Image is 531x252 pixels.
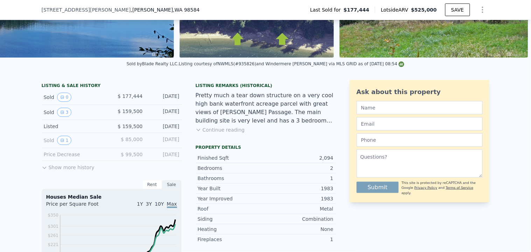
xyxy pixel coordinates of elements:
[266,165,334,172] div: 2
[131,6,200,13] span: , [PERSON_NAME]
[198,215,266,223] div: Siding
[198,236,266,243] div: Fireplaces
[266,215,334,223] div: Combination
[118,93,142,99] span: $ 177,444
[46,193,177,200] div: Houses Median Sale
[167,201,177,208] span: Max
[198,195,266,202] div: Year Improved
[411,7,437,13] span: $525,000
[121,152,142,157] span: $ 99,500
[155,201,164,207] span: 10Y
[148,93,180,102] div: [DATE]
[42,161,95,171] button: Show more history
[401,180,482,195] div: This site is protected by reCAPTCHA and the Google and apply.
[121,137,142,142] span: $ 85,000
[476,3,490,17] button: Show Options
[44,93,106,102] div: Sold
[137,201,143,207] span: 1Y
[196,145,336,150] div: Property details
[445,4,470,16] button: SAVE
[42,6,131,13] span: [STREET_ADDRESS][PERSON_NAME]
[414,186,437,190] a: Privacy Policy
[198,165,266,172] div: Bedrooms
[266,175,334,182] div: 1
[344,6,370,13] span: $177,444
[399,61,404,67] img: NWMLS Logo
[266,195,334,202] div: 1983
[357,133,483,147] input: Phone
[148,108,180,117] div: [DATE]
[198,154,266,161] div: Finished Sqft
[148,136,180,145] div: [DATE]
[381,6,411,13] span: Lotside ARV
[48,242,58,247] tspan: $221
[310,6,344,13] span: Last Sold for
[118,124,142,129] span: $ 159,500
[48,224,58,229] tspan: $301
[148,123,180,130] div: [DATE]
[127,61,179,66] div: Sold by Blade Realty LLC .
[266,236,334,243] div: 1
[357,117,483,131] input: Email
[198,205,266,212] div: Roof
[48,213,58,218] tspan: $350
[196,91,336,125] div: Pretty much a tear down structure on a very cool high bank waterfront acreage parcel with great v...
[198,226,266,233] div: Heating
[446,186,474,190] a: Terms of Service
[57,93,72,102] button: View historical data
[57,108,72,117] button: View historical data
[118,108,142,114] span: $ 159,500
[173,7,200,13] span: , WA 98584
[48,233,58,238] tspan: $261
[44,136,106,145] div: Sold
[44,151,106,158] div: Price Decrease
[266,185,334,192] div: 1983
[142,180,162,189] div: Rent
[357,101,483,114] input: Name
[196,83,336,88] div: Listing Remarks (Historical)
[198,185,266,192] div: Year Built
[42,83,182,90] div: LISTING & SALE HISTORY
[357,182,399,193] button: Submit
[179,61,405,66] div: Listing courtesy of NWMLS (#935826) and Windermere [PERSON_NAME] via MLS GRID as of [DATE] 08:54
[162,180,182,189] div: Sale
[148,151,180,158] div: [DATE]
[46,200,112,212] div: Price per Square Foot
[266,205,334,212] div: Metal
[146,201,152,207] span: 3Y
[44,108,106,117] div: Sold
[357,87,483,97] div: Ask about this property
[57,136,72,145] button: View historical data
[266,154,334,161] div: 2,094
[266,226,334,233] div: None
[44,123,106,130] div: Listed
[196,126,245,133] button: Continue reading
[198,175,266,182] div: Bathrooms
